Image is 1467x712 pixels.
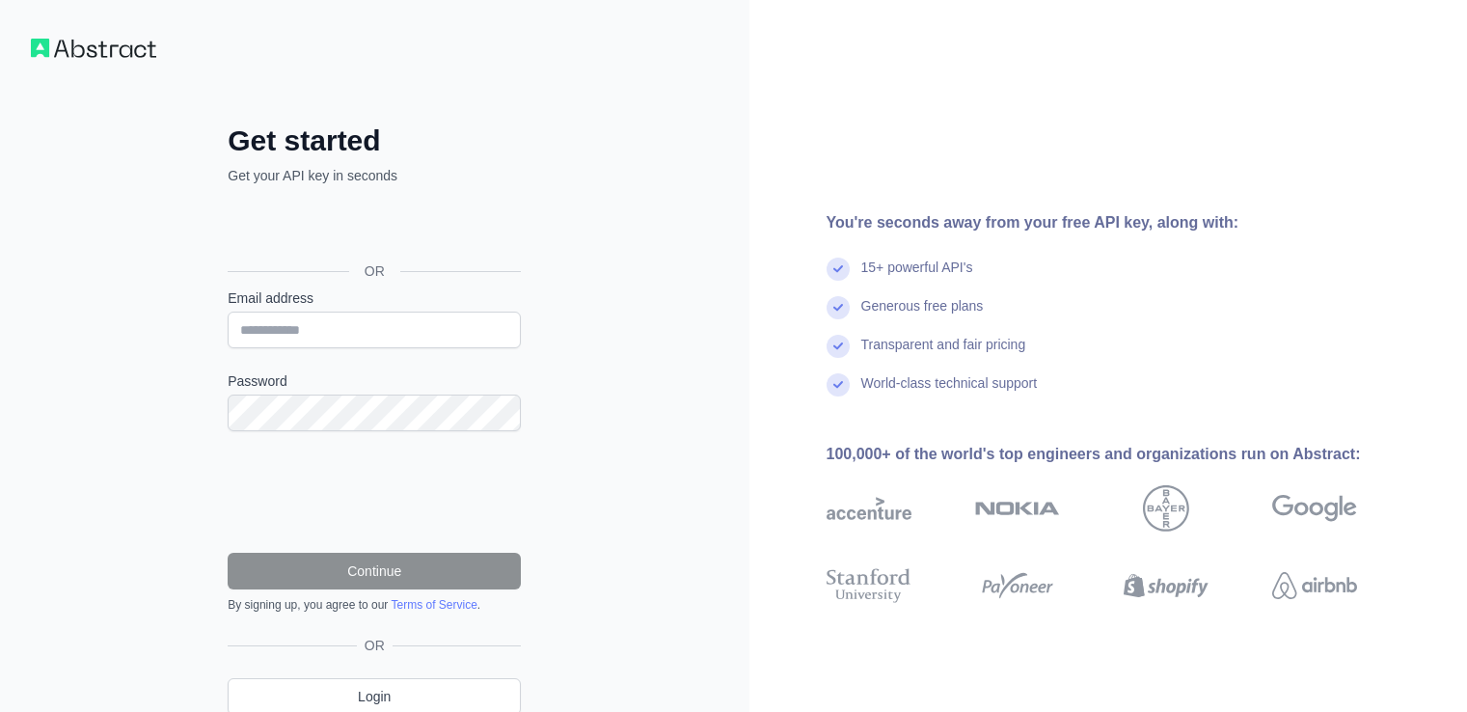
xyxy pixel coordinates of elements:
div: Transparent and fair pricing [861,335,1026,373]
div: Generous free plans [861,296,984,335]
div: 15+ powerful API's [861,258,973,296]
div: 100,000+ of the world's top engineers and organizations run on Abstract: [827,443,1419,466]
img: payoneer [975,564,1060,607]
img: nokia [975,485,1060,532]
div: By signing up, you agree to our . [228,597,521,613]
img: check mark [827,373,850,397]
span: OR [349,261,400,281]
h2: Get started [228,123,521,158]
label: Password [228,371,521,391]
img: check mark [827,296,850,319]
img: bayer [1143,485,1189,532]
p: Get your API key in seconds [228,166,521,185]
img: shopify [1124,564,1209,607]
img: accenture [827,485,911,532]
span: OR [357,636,393,655]
img: check mark [827,258,850,281]
img: airbnb [1272,564,1357,607]
img: google [1272,485,1357,532]
button: Continue [228,553,521,589]
iframe: reCAPTCHA [228,454,521,530]
div: You're seconds away from your free API key, along with: [827,211,1419,234]
img: Workflow [31,39,156,58]
label: Email address [228,288,521,308]
a: Terms of Service [391,598,476,612]
img: stanford university [827,564,911,607]
iframe: ปุ่มลงชื่อเข้าใช้ด้วย Google [218,206,527,249]
img: check mark [827,335,850,358]
div: World-class technical support [861,373,1038,412]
